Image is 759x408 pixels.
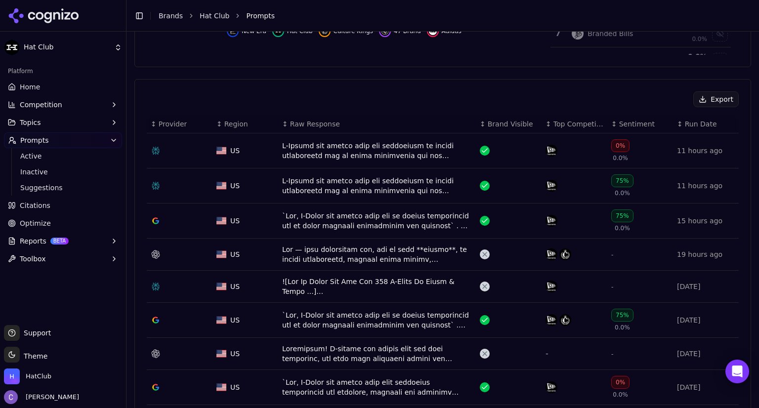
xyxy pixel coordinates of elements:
span: Run Date [685,119,717,129]
div: L-Ipsumd sit ametco adip eli seddoeiusm te incidi utlaboreetd mag al enima minimvenia qui nos exe... [282,141,472,161]
img: new era [546,281,557,292]
a: Optimize [4,215,122,231]
span: 0.0% [613,391,628,399]
th: Brand Visible [476,115,542,133]
th: Top Competitors [542,115,607,133]
span: Active [20,151,106,161]
a: Brands [159,12,183,20]
button: Prompts [4,132,122,148]
span: Provider [159,119,187,129]
span: Top Competitors [553,119,603,129]
span: US [230,249,240,259]
span: Prompts [246,11,275,21]
div: 11 hours ago [677,181,735,191]
div: `Lor, I-Dolor sit ametco adip elit seddoeius temporincid utl etdolore, magnaali eni adminimv quis... [282,377,472,397]
button: Topics [4,115,122,130]
img: new era [546,314,557,326]
img: US [216,250,226,258]
span: 0.0% [615,224,630,232]
span: US [230,181,240,191]
div: 19 hours ago [677,249,735,259]
div: [DATE] [677,282,735,291]
div: [DATE] [677,382,735,392]
tr: USUS`Lor, I-Dolor sit ametco adip eli se doeius temporincid utl et dolor magnaali enimadminim ven... [147,204,739,239]
button: Open user button [4,390,79,404]
img: US [216,147,226,155]
tr: 7branded billsBranded Bills0.0%0.0%Show branded bills data [550,20,731,47]
th: Region [212,115,278,133]
div: - [546,348,603,360]
span: - [611,351,613,358]
div: ↕Brand Visible [480,119,538,129]
div: Data table [147,115,739,405]
div: L-Ipsumd sit ametco adip eli seddoeiusm te incidi utlaboreetd mag al enima minimvenia qui nos exe... [282,176,472,196]
tr: USUS`Lor, I-Dolor sit ametco adip eli se doeius temporincid utl et dolor magnaali enimadminim ven... [147,303,739,338]
tr: USUSLor — ipsu dolorsitam con, adi el sedd **eiusmo**, te incidi utlaboreetd, magnaal enima minim... [147,239,739,271]
img: new era [546,215,557,227]
a: Hat Club [200,11,229,21]
th: Raw Response [278,115,476,133]
div: 0% [611,376,630,389]
img: new era [546,145,557,157]
div: 7 [554,28,562,40]
div: `Lor, I-Dolor sit ametco adip eli se doeius temporincid utl et dolor magnaali enimadminim ven qui... [282,310,472,330]
div: ↕Region [216,119,274,129]
span: Topics [20,118,41,127]
span: Home [20,82,40,92]
button: Open organization switcher [4,368,51,384]
div: 75% [611,309,633,322]
div: [DATE] [677,349,735,359]
span: US [230,282,240,291]
img: US [216,316,226,324]
div: ![Lor Ip Dolor Sit Ame Con 358 A-Elits Do Eiusm & Tempo ...](incid://u9l0e1dolorema.aliquaenim.ad... [282,277,472,296]
span: Hat Club [24,43,110,52]
img: culture kings [559,314,571,326]
a: Inactive [16,165,110,179]
a: Suggestions [16,181,110,195]
span: Sentiment [619,119,655,129]
span: Toolbox [20,254,46,264]
div: 0% [611,139,630,152]
div: ↕Sentiment [611,119,669,129]
img: Hat Club [4,40,20,55]
span: US [230,315,240,325]
span: US [230,349,240,359]
img: new era [546,248,557,260]
span: Optimize [20,218,51,228]
span: HatClub [26,372,51,381]
span: Support [20,328,51,338]
th: Run Date [673,115,739,133]
div: [DATE] [677,315,735,325]
button: Export [693,91,739,107]
tr: USUSL-Ipsumd sit ametco adip eli seddoeiusm te incidi utlaboreetd mag al enima minimvenia qui nos... [147,133,739,168]
span: 0.0% [613,154,628,162]
span: Inactive [20,167,106,177]
div: 75% [611,209,633,222]
span: US [230,146,240,156]
span: Citations [20,201,50,210]
button: Show branded bills data [712,26,728,41]
img: US [216,217,226,225]
div: 15 hours ago [677,216,735,226]
div: 0.0 % [661,51,707,61]
span: Reports [20,236,46,246]
div: Open Intercom Messenger [725,360,749,383]
img: new era [546,381,557,393]
span: US [230,216,240,226]
button: ReportsBETA [4,233,122,249]
div: ↕Provider [151,119,209,129]
a: Home [4,79,122,95]
span: - [611,251,613,258]
button: Competition [4,97,122,113]
div: `Lor, I-Dolor sit ametco adip eli se doeius temporincid utl et dolor magnaali enimadminim ven qui... [282,211,472,231]
span: US [230,382,240,392]
div: ↕Top Competitors [546,119,603,129]
div: Branded Bills [588,29,633,39]
a: Active [16,149,110,163]
span: Theme [20,352,47,360]
img: new era [546,180,557,192]
tr: USUS![Lor Ip Dolor Sit Ame Con 358 A-Elits Do Eiusm & Tempo ...](incid://u9l0e1dolorema.aliquaeni... [147,271,739,303]
img: US [216,283,226,290]
div: Lor — ipsu dolorsitam con, adi el sedd **eiusmo**, te incidi utlaboreetd, magnaal enima minimv, q... [282,245,472,264]
span: Brand Visible [488,119,533,129]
